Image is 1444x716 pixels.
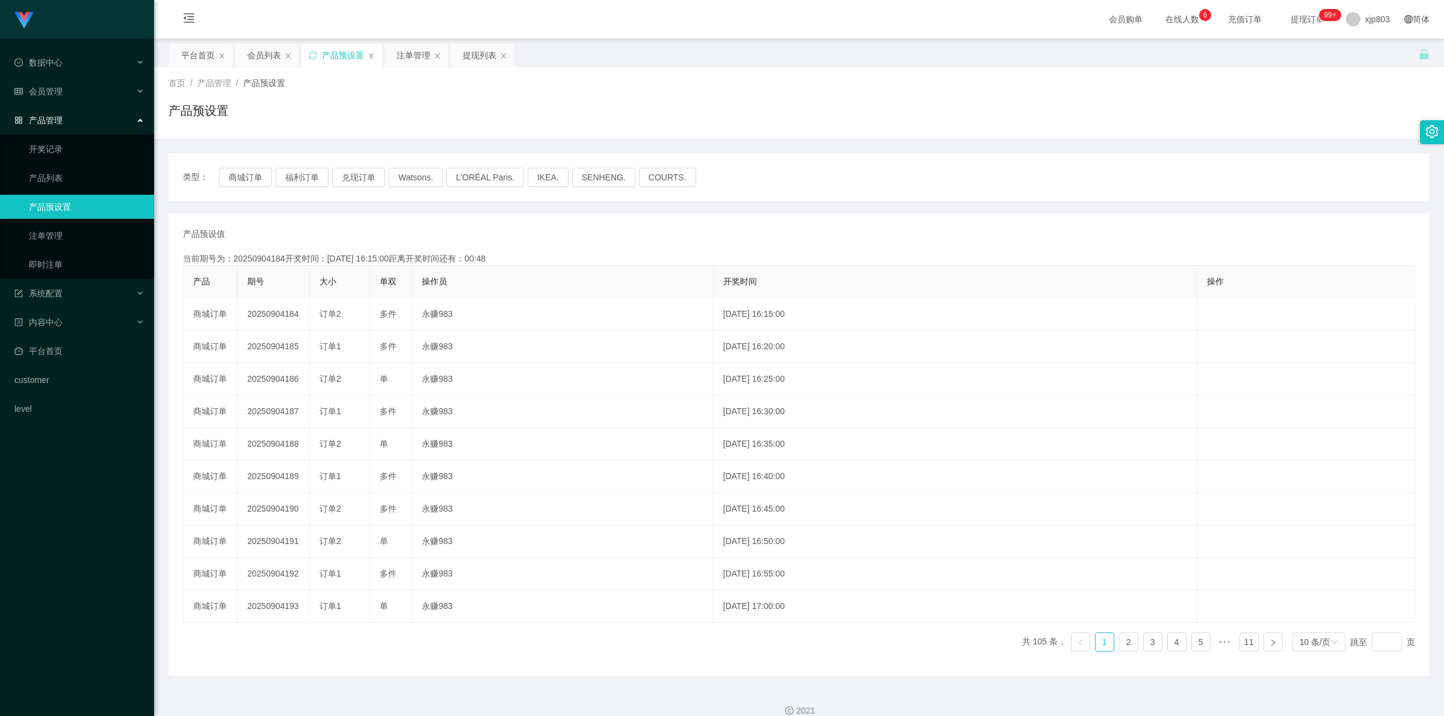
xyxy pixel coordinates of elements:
span: 提现订单 [1285,15,1330,23]
i: 图标: sync [309,51,317,60]
h1: 产品预设置 [168,102,229,120]
td: 永赚983 [412,396,714,428]
span: 订单2 [319,439,341,448]
td: 20250904190 [238,493,310,525]
span: 产品预设置 [243,78,285,88]
td: [DATE] 16:50:00 [714,525,1197,558]
a: 产品预设置 [29,195,144,219]
i: 图标: close [368,52,375,60]
td: 20250904193 [238,590,310,623]
td: 永赚983 [412,590,714,623]
button: IKEA. [528,168,569,187]
span: 订单1 [319,341,341,351]
td: [DATE] 16:35:00 [714,428,1197,461]
i: 图标: form [14,289,23,298]
td: 商城订单 [184,428,238,461]
span: / [236,78,238,88]
button: L'ORÉAL Paris. [446,168,524,187]
span: 充值订单 [1222,15,1268,23]
span: 操作 [1207,277,1224,286]
i: 图标: profile [14,318,23,326]
a: 3 [1144,633,1162,651]
a: 2 [1120,633,1138,651]
span: 订单1 [319,569,341,578]
sup: 263 [1319,9,1341,21]
a: 4 [1168,633,1186,651]
td: [DATE] 17:00:00 [714,590,1197,623]
td: 20250904189 [238,461,310,493]
td: 永赚983 [412,428,714,461]
a: 即时注单 [29,252,144,277]
li: 5 [1191,632,1211,652]
button: COURTS. [639,168,696,187]
td: [DATE] 16:40:00 [714,461,1197,493]
div: 会员列表 [247,44,281,67]
td: 商城订单 [184,298,238,331]
span: 单双 [380,277,396,286]
button: Watsons. [389,168,443,187]
td: 商城订单 [184,363,238,396]
td: [DATE] 16:25:00 [714,363,1197,396]
td: 商城订单 [184,396,238,428]
li: 共 105 条， [1022,632,1066,652]
a: 1 [1096,633,1114,651]
span: 开奖时间 [723,277,757,286]
span: 订单1 [319,406,341,416]
i: 图标: menu-fold [168,1,209,39]
div: 产品预设置 [322,44,364,67]
div: 提现列表 [463,44,496,67]
td: 永赚983 [412,525,714,558]
div: 10 条/页 [1300,633,1330,651]
span: 订单2 [319,504,341,513]
span: 会员管理 [14,87,63,96]
i: 图标: right [1270,639,1277,646]
td: 永赚983 [412,461,714,493]
td: [DATE] 16:15:00 [714,298,1197,331]
span: 单 [380,439,388,448]
td: 20250904185 [238,331,310,363]
span: 单 [380,601,388,611]
li: 4 [1167,632,1186,652]
span: 多件 [380,341,396,351]
span: 单 [380,536,388,546]
button: SENHENG. [572,168,635,187]
a: 开奖记录 [29,137,144,161]
span: / [190,78,193,88]
td: 永赚983 [412,493,714,525]
sup: 6 [1199,9,1211,21]
i: 图标: check-circle-o [14,58,23,67]
span: 首页 [168,78,185,88]
span: 内容中心 [14,317,63,327]
td: 永赚983 [412,298,714,331]
span: 产品管理 [197,78,231,88]
td: [DATE] 16:45:00 [714,493,1197,525]
span: 单 [380,374,388,384]
td: 商城订单 [184,331,238,363]
td: [DATE] 16:55:00 [714,558,1197,590]
td: 商城订单 [184,461,238,493]
span: 产品预设值 [183,228,225,240]
span: 系统配置 [14,289,63,298]
div: 平台首页 [181,44,215,67]
td: 20250904186 [238,363,310,396]
span: 多件 [380,309,396,319]
li: 1 [1095,632,1114,652]
span: 多件 [380,471,396,481]
span: 订单1 [319,471,341,481]
span: 类型： [183,168,219,187]
td: 永赚983 [412,363,714,396]
i: 图标: close [285,52,292,60]
td: 20250904192 [238,558,310,590]
td: 永赚983 [412,558,714,590]
button: 商城订单 [219,168,272,187]
td: 商城订单 [184,525,238,558]
td: 永赚983 [412,331,714,363]
span: 多件 [380,406,396,416]
i: 图标: setting [1425,125,1439,138]
a: level [14,397,144,421]
li: 2 [1119,632,1138,652]
td: 20250904188 [238,428,310,461]
li: 上一页 [1071,632,1090,652]
span: 期号 [247,277,264,286]
p: 6 [1203,9,1207,21]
